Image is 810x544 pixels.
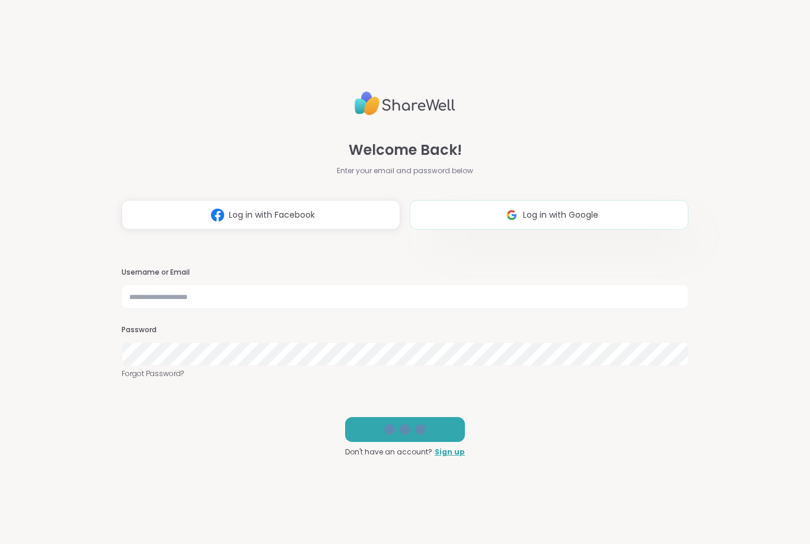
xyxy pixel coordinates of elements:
[122,325,688,335] h3: Password
[435,447,465,457] a: Sign up
[122,368,688,379] a: Forgot Password?
[349,139,462,161] span: Welcome Back!
[337,166,473,176] span: Enter your email and password below
[345,447,432,457] span: Don't have an account?
[355,87,455,120] img: ShareWell Logo
[122,268,688,278] h3: Username or Email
